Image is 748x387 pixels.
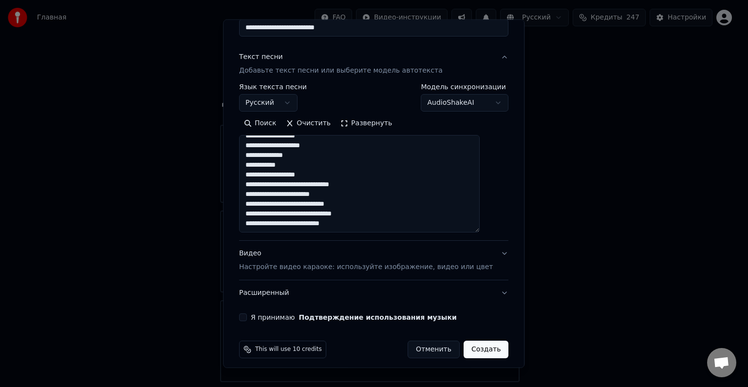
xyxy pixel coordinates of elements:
[251,314,457,321] label: Я принимаю
[239,66,443,76] p: Добавьте текст песни или выберите модель автотекста
[239,241,508,280] button: ВидеоНастройте видео караоке: используйте изображение, видео или цвет
[239,52,283,62] div: Текст песни
[239,249,493,272] div: Видео
[239,262,493,272] p: Настройте видео караоке: используйте изображение, видео или цвет
[239,83,307,90] label: Язык текста песни
[408,341,460,358] button: Отменить
[239,83,508,240] div: Текст песниДобавьте текст песни или выберите модель автотекста
[239,116,281,131] button: Поиск
[421,83,509,90] label: Модель синхронизации
[255,346,322,353] span: This will use 10 credits
[464,341,508,358] button: Создать
[281,116,336,131] button: Очистить
[336,116,397,131] button: Развернуть
[239,44,508,83] button: Текст песниДобавьте текст песни или выберите модель автотекста
[239,280,508,306] button: Расширенный
[299,314,457,321] button: Я принимаю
